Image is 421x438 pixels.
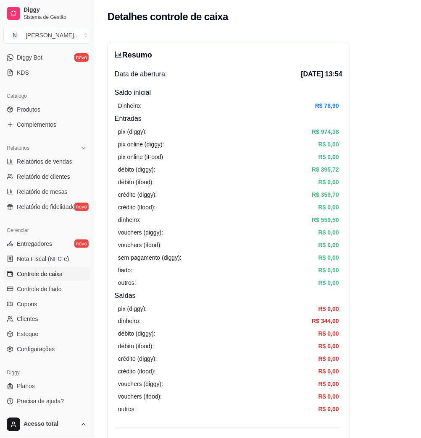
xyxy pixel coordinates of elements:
[3,103,90,116] a: Produtos
[312,190,339,199] article: R$ 359,70
[11,31,19,39] span: N
[118,304,147,313] article: pix (diggy):
[17,105,40,114] span: Produtos
[3,224,90,237] div: Gerenciar
[318,140,339,149] article: R$ 0,00
[3,237,90,250] a: Entregadoresnovo
[3,27,90,44] button: Select a team
[118,392,162,401] article: vouchers (ifood):
[3,118,90,131] a: Complementos
[312,127,339,136] article: R$ 974,38
[17,120,56,129] span: Complementos
[3,89,90,103] div: Catálogo
[115,49,152,61] h3: Resumo
[118,342,154,351] article: débito (ifood):
[3,282,90,296] a: Controle de fiado
[118,165,155,174] article: débito (diggy):
[115,291,342,301] h4: Saídas
[115,69,167,79] span: Data de abertura:
[118,240,162,250] article: vouchers (ifood):
[17,270,63,278] span: Controle de caixa
[3,185,90,198] a: Relatório de mesas
[318,177,339,187] article: R$ 0,00
[26,31,79,39] div: [PERSON_NAME] ...
[115,88,342,98] h4: Saldo inícial
[3,3,90,23] a: DiggySistema de Gestão
[3,328,90,341] a: Estoque
[3,267,90,281] a: Controle de caixa
[3,170,90,183] a: Relatório de clientes
[17,382,35,391] span: Planos
[318,152,339,162] article: R$ 0,00
[17,300,37,308] span: Cupons
[118,177,154,187] article: débito (ifood):
[118,329,155,339] article: débito (diggy):
[17,68,29,77] span: KDS
[17,157,72,166] span: Relatórios de vendas
[318,278,339,287] article: R$ 0,00
[3,66,90,79] a: KDS
[118,253,182,262] article: sem pagamento (diggy):
[301,69,342,79] span: [DATE] 13:54
[118,203,155,212] article: crédito (ifood):
[115,51,122,58] span: bar-chart
[318,203,339,212] article: R$ 0,00
[3,51,90,64] a: Diggy Botnovo
[318,304,339,313] article: R$ 0,00
[3,313,90,326] a: Clientes
[118,127,147,136] article: pix (diggy):
[3,252,90,266] a: Nota Fiscal (NFC-e)
[318,367,339,376] article: R$ 0,00
[17,240,52,248] span: Entregadores
[17,397,64,406] span: Precisa de ajuda?
[312,165,339,174] article: R$ 395,72
[3,395,90,408] a: Precisa de ajuda?
[118,317,141,326] article: dinheiro:
[3,297,90,311] a: Cupons
[118,215,141,224] article: dinheiro:
[17,330,38,339] span: Estoque
[24,421,77,428] span: Acesso total
[115,114,342,124] h4: Entradas
[118,266,132,275] article: fiado:
[318,342,339,351] article: R$ 0,00
[318,355,339,364] article: R$ 0,00
[17,285,62,293] span: Controle de fiado
[118,405,136,414] article: outros:
[318,329,339,339] article: R$ 0,00
[108,10,228,23] h2: Detalhes controle de caixa
[312,317,339,326] article: R$ 344,00
[118,140,164,149] article: pix online (diggy):
[118,101,142,110] article: Dinheiro:
[315,101,339,110] article: R$ 78,90
[118,152,163,162] article: pix online (iFood)
[17,53,42,62] span: Diggy Bot
[318,392,339,401] article: R$ 0,00
[17,315,38,323] span: Clientes
[318,228,339,237] article: R$ 0,00
[318,240,339,250] article: R$ 0,00
[17,345,55,354] span: Configurações
[318,266,339,275] article: R$ 0,00
[318,405,339,414] article: R$ 0,00
[118,380,163,389] article: vouchers (diggy):
[17,188,68,196] span: Relatório de mesas
[118,278,136,287] article: outros:
[3,155,90,168] a: Relatórios de vendas
[318,253,339,262] article: R$ 0,00
[3,200,90,214] a: Relatório de fidelidadenovo
[24,6,87,14] span: Diggy
[3,366,90,380] div: Diggy
[3,380,90,393] a: Planos
[17,255,69,263] span: Nota Fiscal (NFC-e)
[318,380,339,389] article: R$ 0,00
[3,343,90,356] a: Configurações
[312,215,339,224] article: R$ 559,50
[118,228,163,237] article: vouchers (diggy):
[17,172,70,181] span: Relatório de clientes
[118,190,157,199] article: crédito (diggy):
[17,203,75,211] span: Relatório de fidelidade
[118,367,155,376] article: crédito (ifood):
[7,145,29,151] span: Relatórios
[24,14,87,21] span: Sistema de Gestão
